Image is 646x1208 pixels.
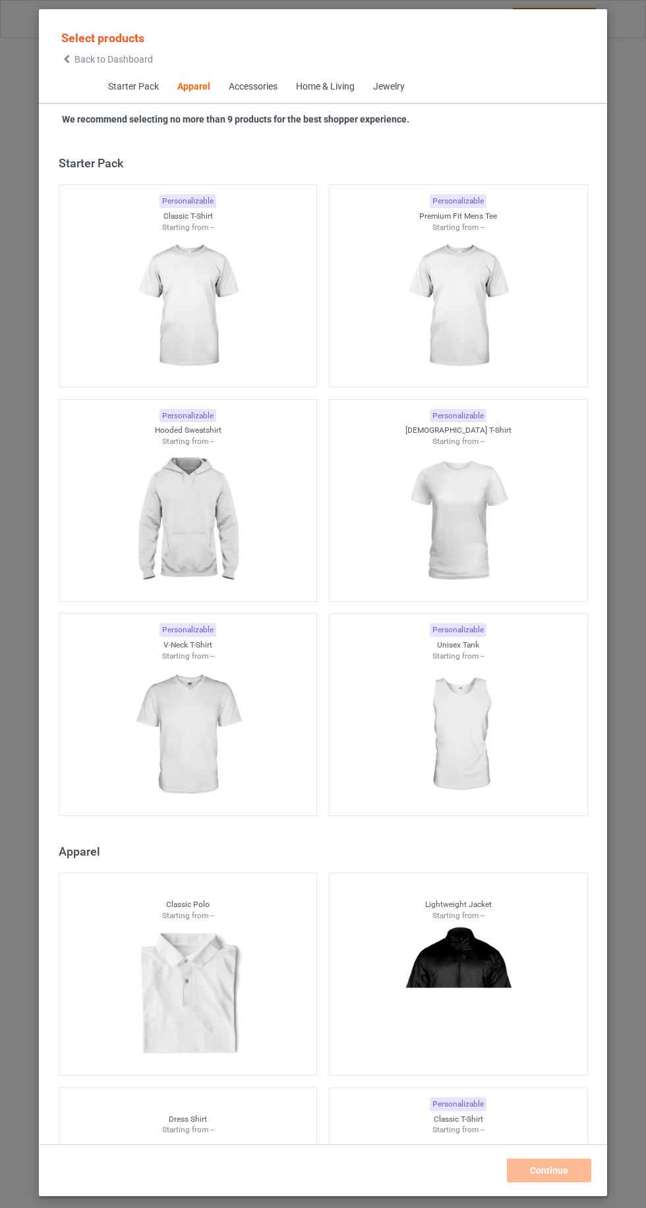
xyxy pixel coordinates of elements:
[59,155,594,171] div: Starter Pack
[59,1124,317,1136] div: Starting from --
[330,1124,587,1136] div: Starting from --
[430,1097,486,1111] div: Personalizable
[430,194,486,208] div: Personalizable
[160,409,216,423] div: Personalizable
[59,211,317,222] div: Classic T-Shirt
[330,651,587,662] div: Starting from --
[59,436,317,447] div: Starting from --
[61,31,144,45] span: Select products
[160,194,216,208] div: Personalizable
[330,211,587,222] div: Premium Fit Mens Tee
[59,222,317,233] div: Starting from --
[330,425,587,436] div: [DEMOGRAPHIC_DATA] T-Shirt
[59,1114,317,1125] div: Dress Shirt
[98,71,167,103] span: Starter Pack
[129,921,247,1068] img: regular.jpg
[399,233,517,380] img: regular.jpg
[177,80,210,94] div: Apparel
[430,409,486,423] div: Personalizable
[330,899,587,910] div: Lightweight Jacket
[59,910,317,921] div: Starting from --
[330,910,587,921] div: Starting from --
[430,623,486,637] div: Personalizable
[62,114,409,124] strong: We recommend selecting no more than 9 products for the best shopper experience.
[330,222,587,233] div: Starting from --
[59,640,317,651] div: V-Neck T-Shirt
[59,844,594,859] div: Apparel
[74,54,153,65] span: Back to Dashboard
[129,233,247,380] img: regular.jpg
[399,661,517,809] img: regular.jpg
[59,899,317,910] div: Classic Polo
[330,436,587,447] div: Starting from --
[399,921,517,1068] img: regular.jpg
[129,661,247,809] img: regular.jpg
[295,80,354,94] div: Home & Living
[330,640,587,651] div: Unisex Tank
[330,1114,587,1125] div: Classic T-Shirt
[228,80,277,94] div: Accessories
[372,80,404,94] div: Jewelry
[399,447,517,595] img: regular.jpg
[59,651,317,662] div: Starting from --
[59,425,317,436] div: Hooded Sweatshirt
[129,447,247,595] img: regular.jpg
[160,623,216,637] div: Personalizable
